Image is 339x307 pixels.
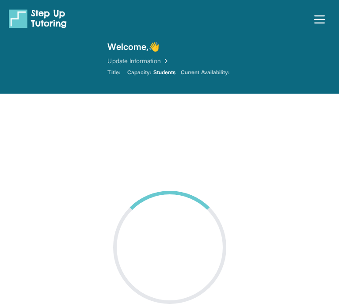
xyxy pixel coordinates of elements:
[107,57,169,65] a: Update Information
[9,9,67,28] img: logo
[127,69,152,76] span: Capacity:
[181,69,229,76] span: Current Availability:
[153,69,176,76] span: Students
[107,41,160,53] span: Welcome, 👋
[161,57,170,65] img: Chevron Right
[107,69,120,76] span: Title:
